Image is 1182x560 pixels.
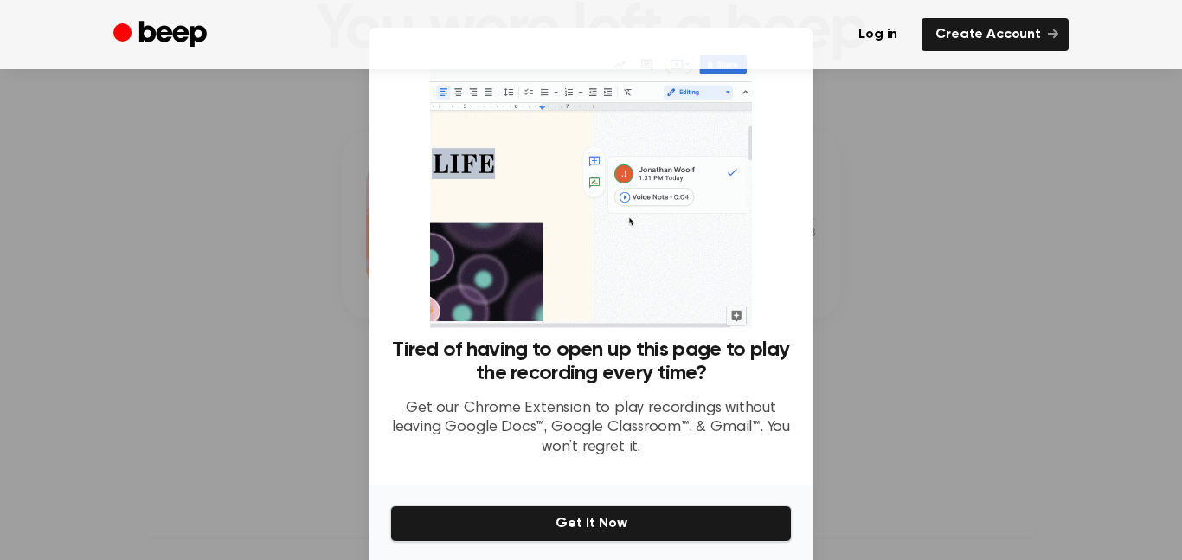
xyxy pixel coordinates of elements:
[390,505,792,542] button: Get It Now
[113,18,211,52] a: Beep
[390,338,792,385] h3: Tired of having to open up this page to play the recording every time?
[845,18,911,51] a: Log in
[430,48,751,328] img: Beep extension in action
[390,399,792,458] p: Get our Chrome Extension to play recordings without leaving Google Docs™, Google Classroom™, & Gm...
[922,18,1069,51] a: Create Account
